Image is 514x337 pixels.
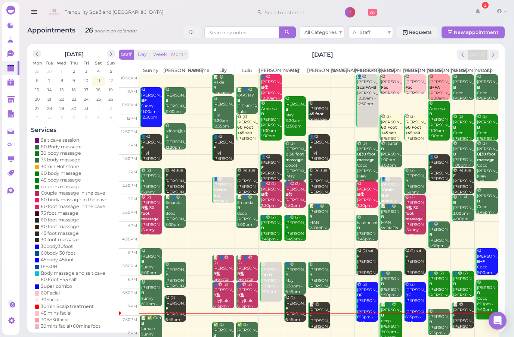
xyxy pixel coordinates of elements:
div: 😋 (2) [PERSON_NAME] [PERSON_NAME]|May 6:45pm - 7:45pm [165,295,186,328]
div: 45body 45foot [41,256,74,263]
b: 60 Foot +45 salt [381,125,397,135]
div: 😋 [PERSON_NAME] May 11:20am - 12:50pm [285,96,306,129]
b: B+FA [429,85,440,90]
div: 😋 (3) [PERSON_NAME] [PERSON_NAME] |[PERSON_NAME]|Lulu 12:00pm - 1:00pm [381,114,402,163]
b: B [453,152,456,157]
div: 👤😋 (2) [PERSON_NAME] Lily|Lulu 6:15pm - 7:15pm [213,282,234,315]
b: B [285,273,288,277]
span: 23 [71,96,77,103]
span: 5:30pm [123,264,137,268]
b: B [429,281,432,286]
span: 29 [59,105,65,112]
b: B盐 [213,293,220,297]
h4: Services [31,126,117,133]
div: 75 body massage [41,157,81,163]
b: F [261,165,264,170]
div: 30Facial [41,296,59,303]
div: 45 foot massage [41,230,79,237]
span: 2pm [128,170,137,174]
span: 8 [60,77,64,84]
span: 5pm [128,250,137,255]
div: 👤😋 [PERSON_NAME] May 5:30pm - 6:45pm [285,262,306,295]
span: Appointments [27,26,77,34]
b: Fac [405,85,412,90]
div: 👤😋 (2) [PERSON_NAME] [PERSON_NAME]|May 2:30pm - 3:30pm [261,181,282,214]
button: New appointment [442,26,505,38]
b: F [405,254,408,259]
div: 😋 [PERSON_NAME] [PERSON_NAME]|[PERSON_NAME] 5:30pm - 6:30pm [165,262,186,300]
div: 😋 [PERSON_NAME] Sunny 11:00am - 12:30pm [141,87,162,120]
b: BF [405,293,411,297]
div: 30B+30facial [41,316,69,323]
div: 30 foot massage [41,236,79,243]
b: B [213,107,216,112]
div: 60Facial [41,290,60,296]
b: B盐 [261,192,268,197]
span: 26 [108,96,114,103]
b: FA+B [261,273,272,277]
b: F [165,306,168,311]
button: Day [133,50,151,60]
b: B [429,319,432,324]
b: Fac [381,85,388,90]
span: All Staff [353,29,370,35]
button: prev [33,50,41,57]
th: Sunny [139,67,163,74]
div: 😋 (3) [PERSON_NAME] Coco|[PERSON_NAME] |May 1:00pm - 2:30pm [285,141,306,190]
div: 😋 (2) [PERSON_NAME] [PERSON_NAME]|May 6:45pm - 7:45pm [285,295,306,328]
span: 19 [108,86,114,93]
div: 60 Body massage [41,144,82,150]
b: B [237,205,240,210]
b: B [405,179,408,183]
b: F [309,145,312,150]
span: 2:30pm [123,183,137,188]
div: 📝 👤😋 (2) [PERSON_NAME] prenatal Lily|Lulu 5:15pm - 6:15pm [213,255,234,299]
b: B盐 [237,293,244,297]
span: 1 [60,68,63,75]
input: Search by notes [204,26,279,38]
th: Lulu [235,67,259,74]
b: B [213,85,216,90]
div: 😋 Ninon(女） [PERSON_NAME] 12:20pm - 1:20pm [165,123,186,156]
div: 📝 👤😋 (2) [PERSON_NAME] prenatal Lily|Lulu 5:15pm - 6:15pm [237,255,258,299]
b: B [477,290,480,295]
a: Requests [397,26,438,38]
div: 60 Foot +45 salt [41,276,77,283]
b: B [285,107,288,112]
div: Open Intercom Messenger [489,312,507,330]
div: 👤😋 [PERSON_NAME] [PERSON_NAME] 10:30am - 11:30am [261,74,282,107]
span: 24 [83,96,89,103]
b: B [309,214,312,219]
b: B [165,134,168,139]
div: 60 body massage in the cave [41,196,108,203]
b: B [477,85,480,90]
b: B [141,259,144,264]
div: 👤😋 [PERSON_NAME] [PERSON_NAME]|[PERSON_NAME] 2:20pm - 3:20pm [213,177,234,226]
b: B盐|30 foot massage [141,205,159,221]
div: Body massage and salt cave [41,270,105,277]
div: 😋 (2) [PERSON_NAME] [PERSON_NAME] |Sunny 3:00pm - 4:30pm [405,195,426,244]
div: 👤😋 [PERSON_NAME] Lily|[PERSON_NAME]|Sunny 12:45pm - 1:45pm [213,134,234,173]
b: B盐|30 foot massage [405,205,423,221]
b: B [381,281,384,286]
button: Month [169,50,189,60]
button: prev [457,50,468,60]
small: shown on calendar [95,28,137,34]
th: Part time [187,67,211,74]
b: B+F [477,259,485,264]
span: 6 [35,77,39,84]
b: B [429,111,432,116]
b: B [165,273,168,277]
div: 😋 lauren [PERSON_NAME] 1:00pm - 2:00pm [381,141,402,168]
b: B [381,214,384,219]
span: 4:30pm [122,237,137,242]
div: 😋 [PERSON_NAME] Sunny 5:00pm - 6:00pm [141,248,162,281]
b: Sca|FA+B [357,85,376,90]
span: 7 [47,77,51,84]
b: F [429,165,432,170]
div: 90 foot massage [41,223,79,230]
span: Mon [32,60,42,66]
div: 30 body massage [41,150,81,157]
span: 30 [71,105,77,112]
button: Staff [119,50,134,60]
